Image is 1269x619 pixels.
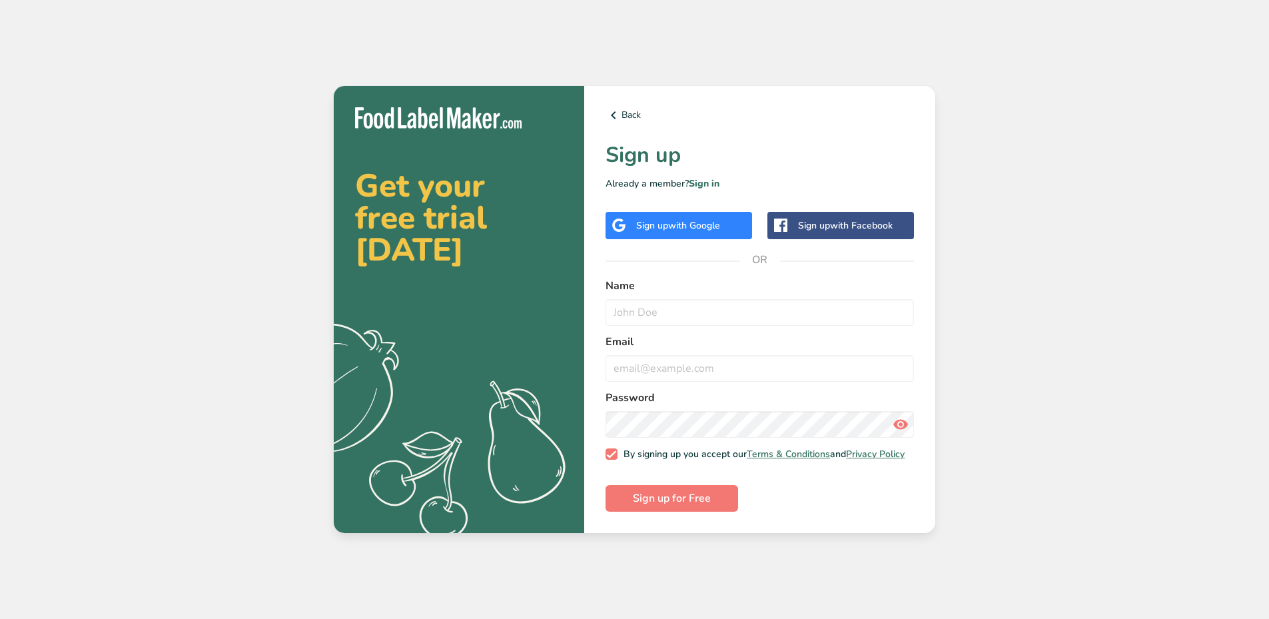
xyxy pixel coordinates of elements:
[606,355,914,382] input: email@example.com
[355,107,522,129] img: Food Label Maker
[606,139,914,171] h1: Sign up
[740,240,780,280] span: OR
[636,219,720,233] div: Sign up
[846,448,905,460] a: Privacy Policy
[355,170,563,266] h2: Get your free trial [DATE]
[633,490,711,506] span: Sign up for Free
[618,448,905,460] span: By signing up you accept our and
[606,177,914,191] p: Already a member?
[747,448,830,460] a: Terms & Conditions
[606,299,914,326] input: John Doe
[689,177,719,190] a: Sign in
[668,219,720,232] span: with Google
[606,107,914,123] a: Back
[606,390,914,406] label: Password
[830,219,893,232] span: with Facebook
[798,219,893,233] div: Sign up
[606,278,914,294] label: Name
[606,334,914,350] label: Email
[606,485,738,512] button: Sign up for Free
